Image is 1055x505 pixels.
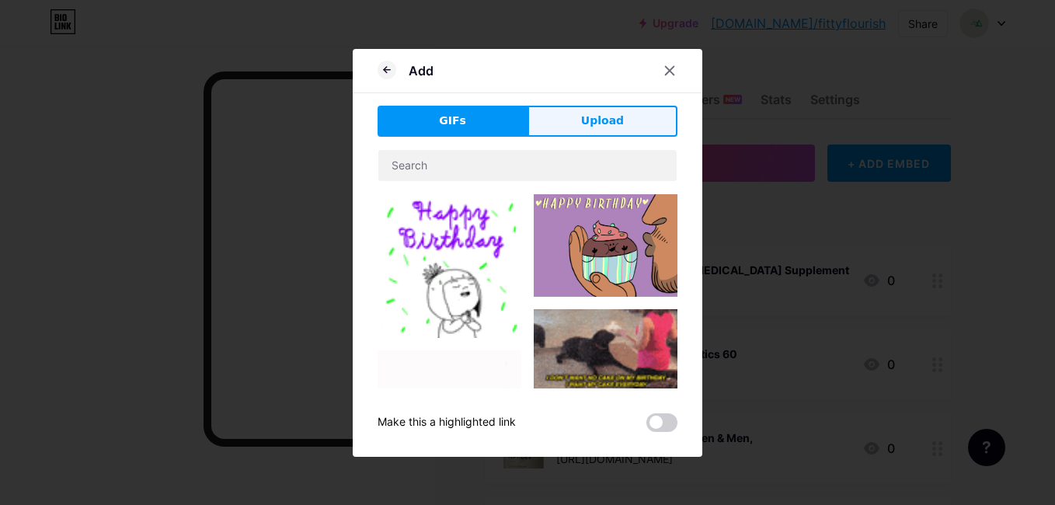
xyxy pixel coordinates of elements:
[581,113,624,129] span: Upload
[409,61,433,80] div: Add
[527,106,677,137] button: Upload
[439,113,466,129] span: GIFs
[534,194,677,297] img: Gihpy
[534,309,677,390] img: Gihpy
[378,106,527,137] button: GIFs
[378,194,521,338] img: Gihpy
[378,413,516,432] div: Make this a highlighted link
[378,350,521,494] img: Gihpy
[378,150,677,181] input: Search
